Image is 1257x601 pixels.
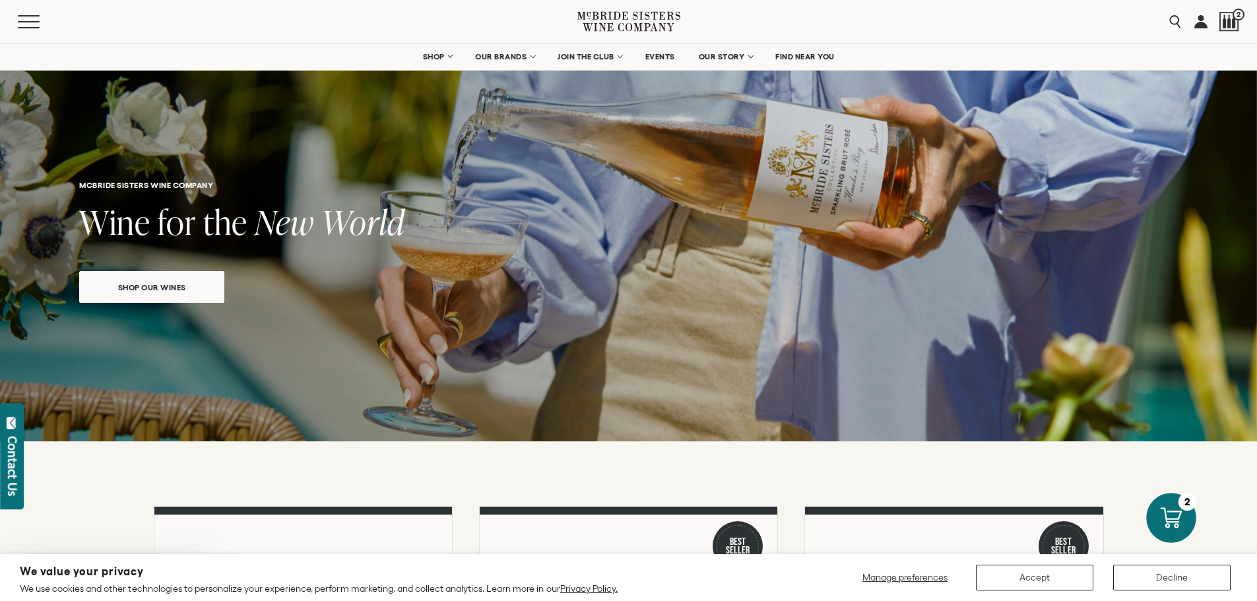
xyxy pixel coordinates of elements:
button: Mobile Menu Trigger [18,15,65,28]
span: SHOP [422,52,445,61]
a: OUR BRANDS [467,44,542,70]
a: EVENTS [637,44,684,70]
p: We use cookies and other technologies to personalize your experience, perform marketing, and coll... [20,583,618,594]
span: for [158,199,196,245]
a: JOIN THE CLUB [549,44,630,70]
button: Accept [976,565,1093,590]
span: Wine [79,199,150,245]
h6: McBride Sisters Wine Company [79,181,713,189]
a: OUR STORY [690,44,761,70]
span: World [321,199,405,245]
span: EVENTS [645,52,675,61]
span: OUR BRANDS [475,52,527,61]
span: FIND NEAR YOU [775,52,835,61]
a: Privacy Policy. [560,583,618,594]
button: Decline [1113,565,1231,590]
div: Contact Us [6,436,19,496]
a: Shop our wines [79,271,224,303]
a: SHOP [414,44,460,70]
a: FIND NEAR YOU [767,44,843,70]
span: JOIN THE CLUB [558,52,614,61]
div: 2 [1178,493,1196,511]
h2: We value your privacy [20,566,618,577]
span: the [203,199,247,245]
button: Manage preferences [854,565,956,590]
span: Manage preferences [862,572,948,583]
span: 2 [1233,9,1244,20]
span: Shop our wines [95,274,209,300]
span: New [255,199,314,245]
span: OUR STORY [699,52,745,61]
